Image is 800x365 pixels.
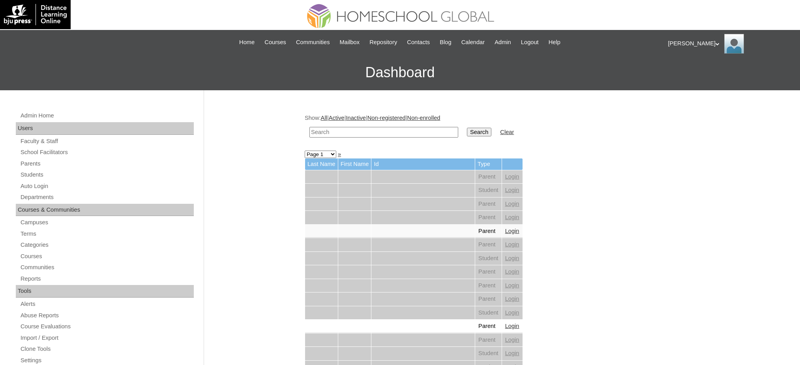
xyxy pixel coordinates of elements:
span: Admin [495,38,511,47]
a: Mailbox [336,38,364,47]
a: Campuses [20,218,194,227]
a: Communities [20,263,194,272]
input: Search [467,128,491,136]
td: Id [371,158,475,170]
span: Home [239,38,255,47]
a: Active [329,115,345,121]
a: » [338,151,341,157]
a: Courses [260,38,290,47]
span: Courses [264,38,286,47]
span: Blog [440,38,451,47]
a: Home [235,38,259,47]
td: Parent [475,238,502,251]
img: logo-white.png [4,4,67,25]
a: Login [505,241,519,248]
a: Login [505,337,519,343]
a: Import / Export [20,333,194,343]
span: Repository [369,38,397,47]
td: Parent [475,292,502,306]
td: Student [475,252,502,265]
span: Mailbox [340,38,360,47]
a: Login [505,309,519,316]
span: Calendar [461,38,485,47]
a: Non-registered [367,115,406,121]
a: Login [505,187,519,193]
div: Users [16,122,194,135]
span: Communities [296,38,330,47]
input: Search [309,127,458,138]
a: Login [505,268,519,275]
a: Login [505,214,519,220]
a: Repository [365,38,401,47]
td: Student [475,306,502,320]
h3: Dashboard [4,55,796,90]
td: Parent [475,197,502,211]
a: Departments [20,192,194,202]
a: Login [505,282,519,289]
a: Admin [491,38,515,47]
span: Help [549,38,560,47]
td: Parent [475,333,502,347]
div: Courses & Communities [16,204,194,216]
a: Parents [20,159,194,169]
td: Parent [475,170,502,184]
a: Calendar [457,38,489,47]
a: Terms [20,229,194,239]
td: Parent [475,320,502,333]
a: Alerts [20,299,194,309]
td: First Name [338,158,371,170]
div: Tools [16,285,194,298]
a: Login [505,255,519,261]
img: Ariane Ebuen [724,34,744,54]
a: Login [505,350,519,356]
a: Faculty & Staff [20,136,194,146]
td: Parent [475,211,502,224]
a: Categories [20,240,194,250]
td: Type [475,158,502,170]
div: [PERSON_NAME] [668,34,793,54]
a: Students [20,170,194,180]
div: Show: | | | | [305,114,695,142]
a: Auto Login [20,181,194,191]
a: Admin Home [20,111,194,121]
a: Communities [292,38,334,47]
a: Clone Tools [20,344,194,354]
td: Student [475,347,502,360]
a: Login [505,201,519,207]
a: Courses [20,251,194,261]
a: Login [505,228,519,234]
a: School Facilitators [20,147,194,157]
a: Login [505,296,519,302]
a: Logout [517,38,543,47]
a: Login [505,323,519,329]
a: Non-enrolled [407,115,440,121]
a: Abuse Reports [20,311,194,320]
span: Contacts [407,38,430,47]
a: Login [505,173,519,180]
a: Inactive [346,115,366,121]
a: Blog [436,38,455,47]
a: Reports [20,274,194,284]
td: Last Name [305,158,338,170]
td: Parent [475,225,502,238]
a: Clear [500,129,514,135]
a: Contacts [403,38,434,47]
a: Course Evaluations [20,322,194,331]
span: Logout [521,38,539,47]
a: Help [545,38,564,47]
a: All [321,115,327,121]
td: Parent [475,265,502,279]
td: Student [475,184,502,197]
td: Parent [475,279,502,292]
